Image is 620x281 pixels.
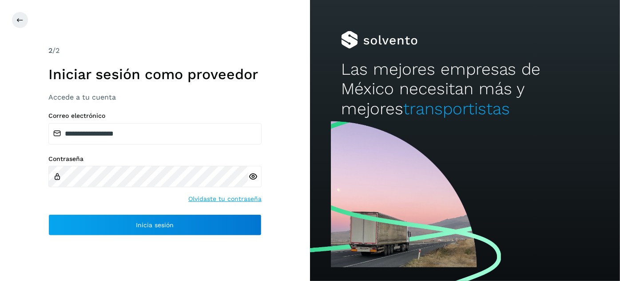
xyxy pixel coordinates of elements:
h2: Las mejores empresas de México necesitan más y mejores [341,60,589,119]
span: Inicia sesión [136,222,174,228]
span: 2 [48,46,52,55]
span: transportistas [403,99,510,118]
label: Correo electrónico [48,112,262,120]
button: Inicia sesión [48,214,262,236]
h1: Iniciar sesión como proveedor [48,66,262,83]
a: Olvidaste tu contraseña [188,194,262,204]
h3: Accede a tu cuenta [48,93,262,101]
div: /2 [48,45,262,56]
label: Contraseña [48,155,262,163]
